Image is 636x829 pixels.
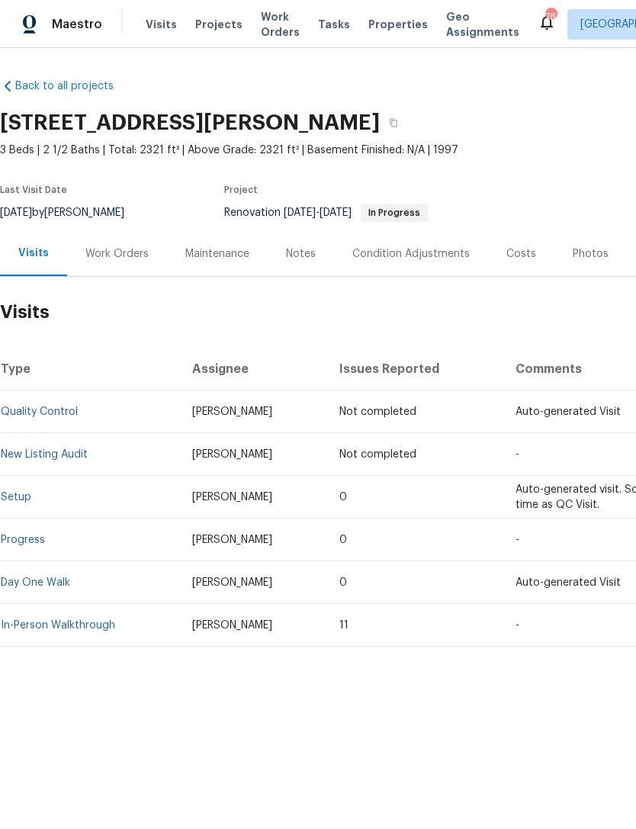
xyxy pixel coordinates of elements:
[339,620,349,631] span: 11
[339,535,347,545] span: 0
[516,535,519,545] span: -
[573,246,609,262] div: Photos
[506,246,536,262] div: Costs
[1,620,115,631] a: In-Person Walkthrough
[516,449,519,460] span: -
[224,207,428,218] span: Renovation
[327,348,503,390] th: Issues Reported
[52,17,102,32] span: Maestro
[368,17,428,32] span: Properties
[1,577,70,588] a: Day One Walk
[195,17,243,32] span: Projects
[352,246,470,262] div: Condition Adjustments
[545,9,556,24] div: 78
[192,577,272,588] span: [PERSON_NAME]
[320,207,352,218] span: [DATE]
[339,406,416,417] span: Not completed
[85,246,149,262] div: Work Orders
[516,406,621,417] span: Auto-generated Visit
[146,17,177,32] span: Visits
[516,577,621,588] span: Auto-generated Visit
[1,406,78,417] a: Quality Control
[284,207,316,218] span: [DATE]
[18,246,49,261] div: Visits
[180,348,328,390] th: Assignee
[339,577,347,588] span: 0
[1,535,45,545] a: Progress
[224,185,258,194] span: Project
[339,492,347,503] span: 0
[284,207,352,218] span: -
[192,535,272,545] span: [PERSON_NAME]
[261,9,300,40] span: Work Orders
[318,19,350,30] span: Tasks
[362,208,426,217] span: In Progress
[1,449,88,460] a: New Listing Audit
[192,620,272,631] span: [PERSON_NAME]
[185,246,249,262] div: Maintenance
[192,406,272,417] span: [PERSON_NAME]
[339,449,416,460] span: Not completed
[192,449,272,460] span: [PERSON_NAME]
[516,620,519,631] span: -
[1,492,31,503] a: Setup
[446,9,519,40] span: Geo Assignments
[380,109,407,137] button: Copy Address
[286,246,316,262] div: Notes
[192,492,272,503] span: [PERSON_NAME]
